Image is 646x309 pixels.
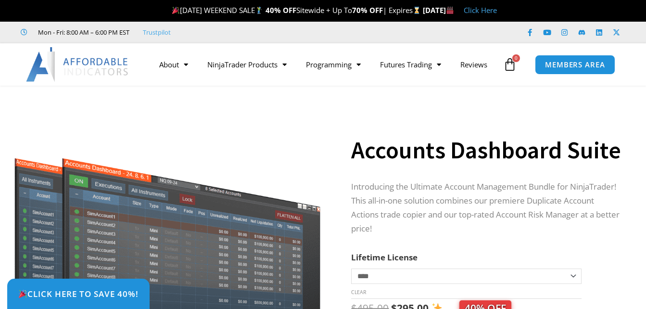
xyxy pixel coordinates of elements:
[413,7,420,14] img: ⌛
[150,53,198,76] a: About
[18,290,139,298] span: Click Here to save 40%!
[36,26,129,38] span: Mon - Fri: 8:00 AM – 6:00 PM EST
[535,55,615,75] a: MEMBERS AREA
[351,180,622,236] p: Introducing the Ultimate Account Management Bundle for NinjaTrader! This all-in-one solution comb...
[351,252,418,263] label: Lifetime License
[7,279,150,309] a: 🎉Click Here to save 40%!
[255,7,263,14] img: 🏌️‍♂️
[489,51,531,78] a: 0
[423,5,454,15] strong: [DATE]
[150,53,501,76] nav: Menu
[351,133,622,167] h1: Accounts Dashboard Suite
[296,53,370,76] a: Programming
[170,5,422,15] span: [DATE] WEEKEND SALE Sitewide + Up To | Expires
[352,5,383,15] strong: 70% OFF
[446,7,454,14] img: 🏭
[464,5,497,15] a: Click Here
[512,54,520,62] span: 0
[19,290,27,298] img: 🎉
[198,53,296,76] a: NinjaTrader Products
[26,47,129,82] img: LogoAI | Affordable Indicators – NinjaTrader
[545,61,605,68] span: MEMBERS AREA
[370,53,451,76] a: Futures Trading
[143,26,171,38] a: Trustpilot
[172,7,179,14] img: 🎉
[266,5,296,15] strong: 40% OFF
[451,53,497,76] a: Reviews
